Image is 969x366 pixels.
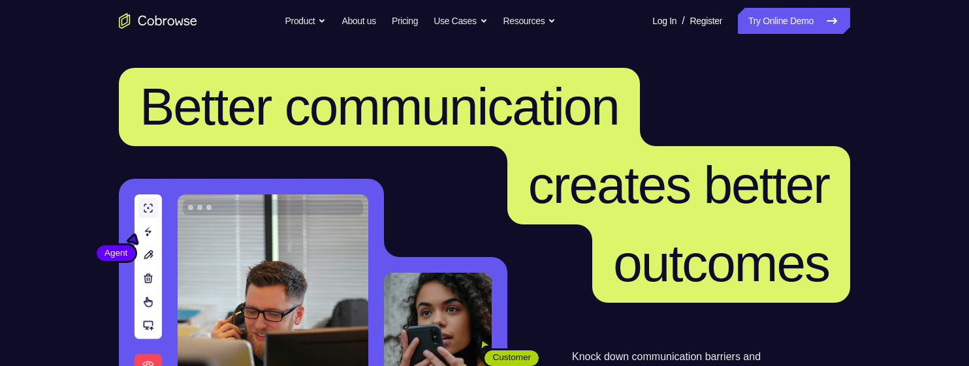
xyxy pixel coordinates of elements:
[613,234,829,292] span: outcomes
[652,8,676,34] a: Log In
[738,8,850,34] a: Try Online Demo
[528,156,829,214] span: creates better
[342,8,375,34] a: About us
[503,8,556,34] button: Resources
[690,8,722,34] a: Register
[285,8,326,34] button: Product
[682,13,684,29] span: /
[434,8,487,34] button: Use Cases
[392,8,418,34] a: Pricing
[119,13,197,29] a: Go to the home page
[140,78,619,136] span: Better communication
